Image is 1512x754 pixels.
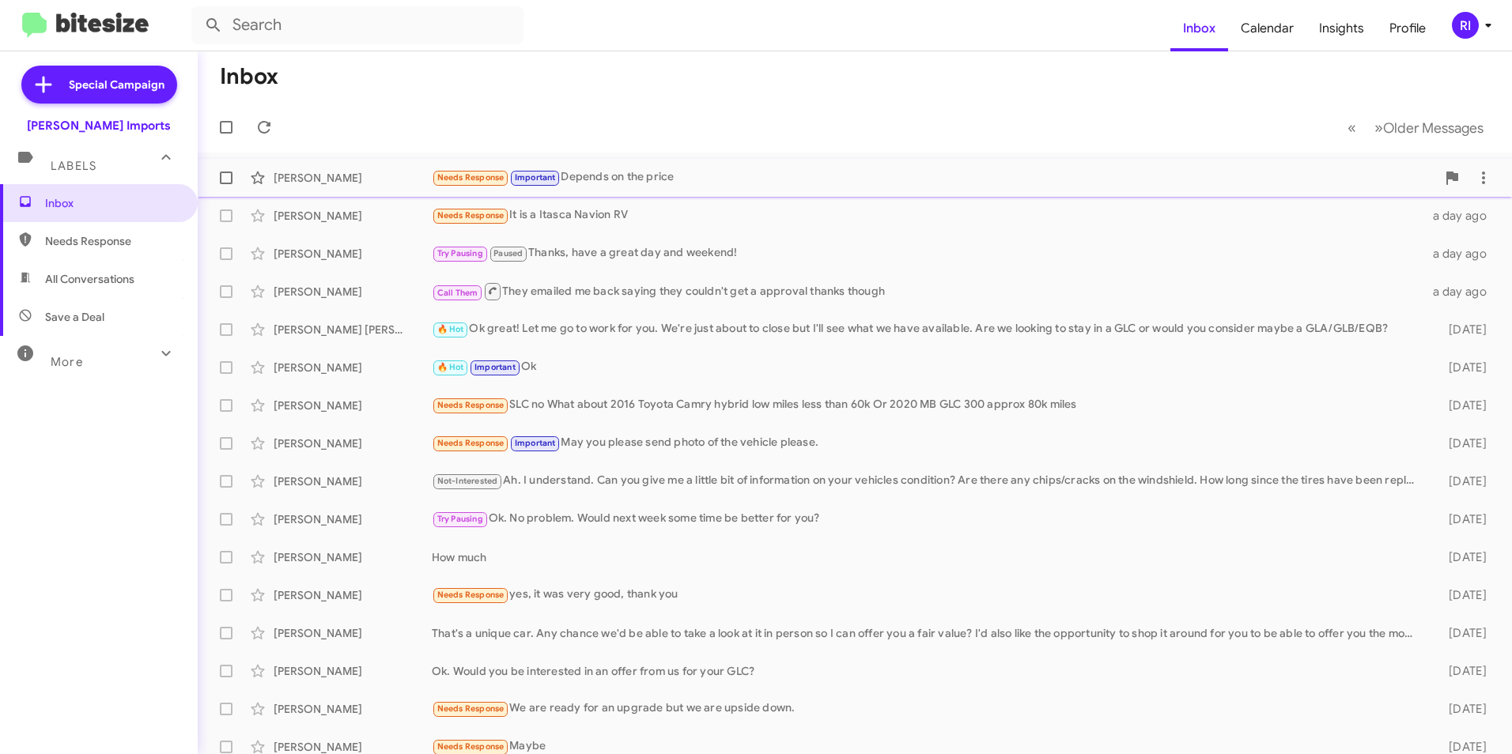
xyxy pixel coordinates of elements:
div: a day ago [1423,284,1499,300]
div: [PERSON_NAME] [274,549,432,565]
button: Previous [1338,111,1366,144]
div: [PERSON_NAME] [274,701,432,717]
div: [PERSON_NAME] [274,473,432,489]
button: RI [1438,12,1495,39]
span: Important [474,362,516,372]
div: [DATE] [1423,701,1499,717]
div: [PERSON_NAME] [274,663,432,679]
span: Needs Response [437,210,505,221]
div: [PERSON_NAME] Imports [27,118,171,134]
span: 🔥 Hot [437,324,464,334]
div: How much [432,549,1423,565]
div: Depends on the price [432,168,1436,187]
div: Thanks, have a great day and weekend! [432,244,1423,262]
div: [DATE] [1423,322,1499,337]
h1: Inbox [220,64,278,89]
div: [DATE] [1423,511,1499,527]
a: Special Campaign [21,66,177,104]
div: [PERSON_NAME] [274,246,432,262]
button: Next [1365,111,1493,144]
a: Inbox [1170,6,1228,51]
span: Not-Interested [437,476,498,486]
div: Ok [432,358,1423,376]
span: Inbox [45,195,180,211]
div: [PERSON_NAME] [274,208,432,224]
div: [PERSON_NAME] [274,360,432,375]
span: Try Pausing [437,248,483,258]
div: [DATE] [1423,473,1499,489]
span: Needs Response [437,590,505,600]
span: More [51,355,83,369]
div: [PERSON_NAME] [274,170,432,186]
span: Save a Deal [45,309,104,325]
span: Needs Response [437,741,505,752]
div: Ah. I understand. Can you give me a little bit of information on your vehicles condition? Are the... [432,472,1423,490]
span: Important [515,172,556,183]
span: « [1348,118,1356,138]
div: [PERSON_NAME] [274,398,432,413]
a: Insights [1306,6,1377,51]
div: [DATE] [1423,587,1499,603]
span: Needs Response [437,703,505,714]
div: [DATE] [1423,625,1499,641]
div: [PERSON_NAME] [274,284,432,300]
div: a day ago [1423,208,1499,224]
div: RI [1452,12,1479,39]
nav: Page navigation example [1339,111,1493,144]
div: [PERSON_NAME] [274,587,432,603]
span: Try Pausing [437,514,483,524]
div: That's a unique car. Any chance we'd be able to take a look at it in person so I can offer you a ... [432,625,1423,641]
div: [DATE] [1423,360,1499,375]
span: Needs Response [437,400,505,410]
div: Ok. No problem. Would next week some time be better for you? [432,510,1423,528]
span: Older Messages [1383,119,1484,137]
div: a day ago [1423,246,1499,262]
div: [PERSON_NAME] [PERSON_NAME] [274,322,432,337]
a: Profile [1377,6,1438,51]
div: [PERSON_NAME] [274,625,432,641]
input: Search [191,6,524,44]
div: We are ready for an upgrade but we are upside down. [432,699,1423,718]
div: SLC no What about 2016 Toyota Camry hybrid low miles less than 60k Or 2020 MB GLC 300 approx 80k ... [432,396,1423,414]
div: Ok great! Let me go to work for you. We're just about to close but I'll see what we have availabl... [432,320,1423,338]
div: Ok. Would you be interested in an offer from us for your GLC? [432,663,1423,679]
span: Important [515,438,556,448]
span: Labels [51,159,96,173]
div: [DATE] [1423,549,1499,565]
span: » [1374,118,1383,138]
span: Needs Response [437,438,505,448]
span: Special Campaign [69,77,164,92]
div: It is a Itasca Navion RV [432,206,1423,224]
a: Calendar [1228,6,1306,51]
div: [PERSON_NAME] [274,435,432,451]
div: yes, it was very good, thank you [432,586,1423,604]
div: May you please send photo of the vehicle please. [432,434,1423,452]
div: [PERSON_NAME] [274,511,432,527]
span: All Conversations [45,271,134,287]
span: Call Them [437,288,478,298]
div: They emailed me back saying they couldn't get a approval thanks though [432,281,1423,301]
div: [DATE] [1423,663,1499,679]
div: [DATE] [1423,398,1499,413]
span: Needs Response [437,172,505,183]
div: [DATE] [1423,435,1499,451]
span: Needs Response [45,233,180,249]
span: 🔥 Hot [437,362,464,372]
span: Paused [493,248,523,258]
